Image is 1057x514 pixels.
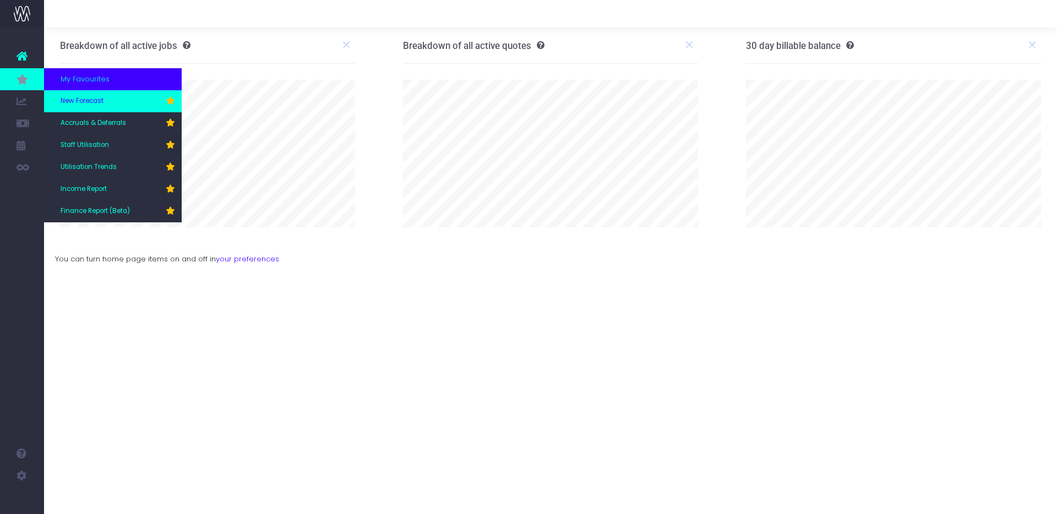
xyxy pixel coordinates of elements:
[44,156,182,178] a: Utilisation Trends
[61,206,130,216] span: Finance Report (Beta)
[44,178,182,200] a: Income Report
[403,40,544,51] h3: Breakdown of all active quotes
[14,492,30,508] img: images/default_profile_image.png
[44,200,182,222] a: Finance Report (Beta)
[44,90,182,112] a: New Forecast
[44,243,1057,265] div: You can turn home page items on and off in
[60,40,190,51] h3: Breakdown of all active jobs
[61,96,103,106] span: New Forecast
[61,140,109,150] span: Staff Utilisation
[61,162,117,172] span: Utilisation Trends
[61,74,110,85] span: My Favourites
[44,112,182,134] a: Accruals & Deferrals
[216,254,279,264] a: your preferences
[746,40,854,51] h3: 30 day billable balance
[61,184,107,194] span: Income Report
[61,118,126,128] span: Accruals & Deferrals
[44,134,182,156] a: Staff Utilisation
